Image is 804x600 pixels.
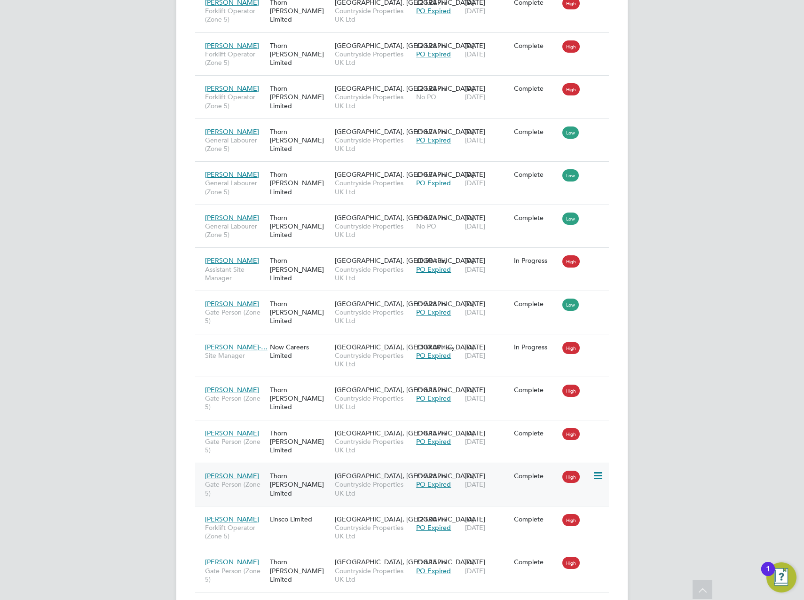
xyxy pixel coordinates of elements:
[514,256,558,265] div: In Progress
[268,166,332,201] div: Thorn [PERSON_NAME] Limited
[463,37,512,63] div: [DATE]
[416,136,451,144] span: PO Expired
[335,222,411,239] span: Countryside Properties UK Ltd
[268,381,332,416] div: Thorn [PERSON_NAME] Limited
[465,567,485,575] span: [DATE]
[463,79,512,106] div: [DATE]
[335,558,474,566] span: [GEOGRAPHIC_DATA], [GEOGRAPHIC_DATA]
[335,394,411,411] span: Countryside Properties UK Ltd
[416,256,433,265] span: £0.00
[203,208,609,216] a: [PERSON_NAME]General Labourer (Zone 5)Thorn [PERSON_NAME] Limited[GEOGRAPHIC_DATA], [GEOGRAPHIC_D...
[335,170,474,179] span: [GEOGRAPHIC_DATA], [GEOGRAPHIC_DATA]
[205,127,259,136] span: [PERSON_NAME]
[416,84,437,93] span: £23.28
[335,472,474,480] span: [GEOGRAPHIC_DATA], [GEOGRAPHIC_DATA]
[416,93,436,101] span: No PO
[268,209,332,244] div: Thorn [PERSON_NAME] Limited
[439,430,447,437] span: / hr
[203,338,609,346] a: [PERSON_NAME]-…Site ManagerNow Careers Limited[GEOGRAPHIC_DATA], [GEOGRAPHIC_DATA]Countryside Pro...
[463,424,512,450] div: [DATE]
[439,42,447,49] span: / hr
[203,165,609,173] a: [PERSON_NAME]General Labourer (Zone 5)Thorn [PERSON_NAME] Limited[GEOGRAPHIC_DATA], [GEOGRAPHIC_D...
[335,256,474,265] span: [GEOGRAPHIC_DATA], [GEOGRAPHIC_DATA]
[439,559,447,566] span: / hr
[562,169,579,182] span: Low
[562,557,580,569] span: High
[562,83,580,95] span: High
[205,213,259,222] span: [PERSON_NAME]
[416,170,437,179] span: £18.71
[335,300,474,308] span: [GEOGRAPHIC_DATA], [GEOGRAPHIC_DATA]
[268,467,332,502] div: Thorn [PERSON_NAME] Limited
[268,295,332,330] div: Thorn [PERSON_NAME] Limited
[465,222,485,230] span: [DATE]
[562,213,579,225] span: Low
[203,466,609,474] a: [PERSON_NAME]Gate Person (Zone 5)Thorn [PERSON_NAME] Limited[GEOGRAPHIC_DATA], [GEOGRAPHIC_DATA]C...
[514,41,558,50] div: Complete
[203,294,609,302] a: [PERSON_NAME]Gate Person (Zone 5)Thorn [PERSON_NAME] Limited[GEOGRAPHIC_DATA], [GEOGRAPHIC_DATA]C...
[205,93,265,110] span: Forklift Operator (Zone 5)
[463,381,512,407] div: [DATE]
[463,252,512,278] div: [DATE]
[439,128,447,135] span: / hr
[416,343,441,351] span: £300.00
[205,50,265,67] span: Forklift Operator (Zone 5)
[463,166,512,192] div: [DATE]
[514,386,558,394] div: Complete
[416,523,451,532] span: PO Expired
[416,480,451,489] span: PO Expired
[562,471,580,483] span: High
[205,515,259,523] span: [PERSON_NAME]
[562,342,580,354] span: High
[203,380,609,388] a: [PERSON_NAME]Gate Person (Zone 5)Thorn [PERSON_NAME] Limited[GEOGRAPHIC_DATA], [GEOGRAPHIC_DATA]C...
[335,179,411,196] span: Countryside Properties UK Ltd
[203,251,609,259] a: [PERSON_NAME]Assistant Site ManagerThorn [PERSON_NAME] Limited[GEOGRAPHIC_DATA], [GEOGRAPHIC_DATA...
[439,171,447,178] span: / hr
[465,308,485,316] span: [DATE]
[205,41,259,50] span: [PERSON_NAME]
[203,553,609,561] a: [PERSON_NAME]Gate Person (Zone 5)Thorn [PERSON_NAME] Limited[GEOGRAPHIC_DATA], [GEOGRAPHIC_DATA]C...
[514,515,558,523] div: Complete
[335,351,411,368] span: Countryside Properties UK Ltd
[205,523,265,540] span: Forklift Operator (Zone 5)
[416,41,437,50] span: £23.28
[205,300,259,308] span: [PERSON_NAME]
[268,37,332,72] div: Thorn [PERSON_NAME] Limited
[205,394,265,411] span: Gate Person (Zone 5)
[203,36,609,44] a: [PERSON_NAME]Forklift Operator (Zone 5)Thorn [PERSON_NAME] Limited[GEOGRAPHIC_DATA], [GEOGRAPHIC_...
[335,50,411,67] span: Countryside Properties UK Ltd
[335,136,411,153] span: Countryside Properties UK Ltd
[416,265,451,274] span: PO Expired
[205,429,259,437] span: [PERSON_NAME]
[514,300,558,308] div: Complete
[205,136,265,153] span: General Labourer (Zone 5)
[416,222,436,230] span: No PO
[416,127,437,136] span: £18.71
[335,127,474,136] span: [GEOGRAPHIC_DATA], [GEOGRAPHIC_DATA]
[465,351,485,360] span: [DATE]
[335,343,474,351] span: [GEOGRAPHIC_DATA], [GEOGRAPHIC_DATA]
[205,437,265,454] span: Gate Person (Zone 5)
[463,553,512,579] div: [DATE]
[416,351,451,360] span: PO Expired
[416,7,451,15] span: PO Expired
[442,344,455,351] span: / day
[335,84,474,93] span: [GEOGRAPHIC_DATA], [GEOGRAPHIC_DATA]
[335,386,474,394] span: [GEOGRAPHIC_DATA], [GEOGRAPHIC_DATA]
[514,343,558,351] div: In Progress
[465,265,485,274] span: [DATE]
[766,562,796,592] button: Open Resource Center, 1 new notification
[205,343,268,351] span: [PERSON_NAME]-…
[514,170,558,179] div: Complete
[268,338,332,364] div: Now Careers Limited
[562,514,580,526] span: High
[465,50,485,58] span: [DATE]
[416,558,437,566] span: £18.15
[465,394,485,403] span: [DATE]
[416,300,437,308] span: £19.28
[463,467,512,493] div: [DATE]
[416,308,451,316] span: PO Expired
[416,472,437,480] span: £19.28
[203,79,609,87] a: [PERSON_NAME]Forklift Operator (Zone 5)Thorn [PERSON_NAME] Limited[GEOGRAPHIC_DATA], [GEOGRAPHIC_...
[335,437,411,454] span: Countryside Properties UK Ltd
